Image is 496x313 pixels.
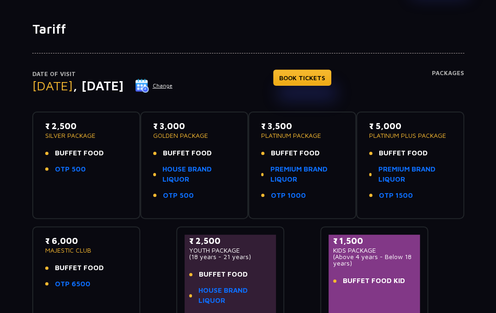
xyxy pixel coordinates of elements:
span: BUFFET FOOD [55,148,104,159]
p: GOLDEN PACKAGE [153,132,235,139]
p: PLATINUM PACKAGE [261,132,343,139]
p: ₹ 1,500 [333,235,415,247]
p: SILVER PACKAGE [45,132,127,139]
p: ₹ 2,500 [189,235,271,247]
span: BUFFET FOOD [271,148,320,159]
a: OTP 1500 [379,190,413,201]
span: BUFFET FOOD [163,148,212,159]
p: MAJESTIC CLUB [45,247,127,254]
p: (Above 4 years - Below 18 years) [333,254,415,266]
p: ₹ 3,500 [261,120,343,132]
a: HOUSE BRAND LIQUOR [198,285,271,306]
a: OTP 1000 [271,190,306,201]
p: ₹ 6,000 [45,235,127,247]
p: ₹ 2,500 [45,120,127,132]
h1: Tariff [32,21,464,37]
a: OTP 500 [163,190,194,201]
a: PREMIUM BRAND LIQUOR [270,164,343,185]
h4: Packages [432,70,464,103]
p: KIDS PACKAGE [333,247,415,254]
span: BUFFET FOOD [379,148,428,159]
a: HOUSE BRAND LIQUOR [162,164,235,185]
a: OTP 6500 [55,279,90,289]
a: BOOK TICKETS [273,70,331,86]
p: PLATINUM PLUS PACKAGE [369,132,451,139]
span: BUFFET FOOD [55,263,104,273]
p: ₹ 5,000 [369,120,451,132]
a: OTP 500 [55,164,86,175]
span: BUFFET FOOD KID [343,276,405,286]
span: BUFFET FOOD [199,269,248,280]
p: ₹ 3,000 [153,120,235,132]
button: Change [135,78,173,93]
span: [DATE] [32,78,73,93]
p: YOUTH PACKAGE [189,247,271,254]
span: , [DATE] [73,78,124,93]
a: PREMIUM BRAND LIQUOR [378,164,451,185]
p: (18 years - 21 years) [189,254,271,260]
p: Date of Visit [32,70,173,79]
